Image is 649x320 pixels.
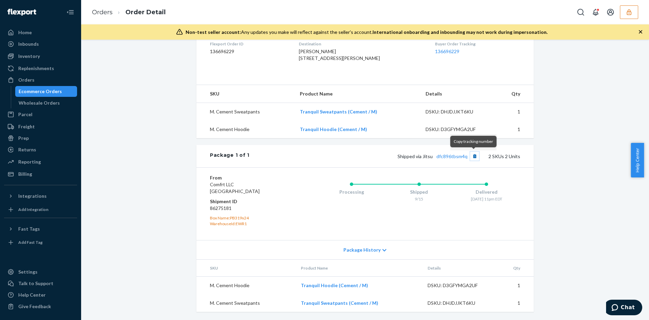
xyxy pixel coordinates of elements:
[453,189,520,195] div: Delivered
[428,282,491,289] div: DSKU: D3GFYMGA2UF
[210,41,288,47] dt: Flexport Order ID
[18,158,41,165] div: Reporting
[343,247,381,253] span: Package History
[4,191,77,201] button: Integrations
[4,74,77,85] a: Orders
[4,301,77,312] button: Give Feedback
[196,85,294,103] th: SKU
[606,300,642,317] iframe: Opens a widget where you can chat to one of our agents
[92,8,113,16] a: Orders
[210,152,249,161] div: Package 1 of 1
[18,123,35,130] div: Freight
[589,5,602,19] button: Open notifications
[18,53,40,60] div: Inventory
[18,280,53,287] div: Talk to Support
[4,121,77,132] a: Freight
[18,29,32,36] div: Home
[4,109,77,120] a: Parcel
[196,260,295,277] th: SKU
[4,204,77,215] a: Add Integration
[196,121,294,138] td: M. Cement Hoodie
[604,5,617,19] button: Open account menu
[496,260,534,277] th: Qty
[4,237,77,248] a: Add Fast Tag
[4,63,77,74] a: Replenishments
[435,41,520,47] dt: Buyer Order Tracking
[186,29,241,35] span: Non-test seller account:
[494,85,534,103] th: Qty
[4,51,77,62] a: Inventory
[210,174,291,181] dt: From
[87,2,171,22] ol: breadcrumbs
[398,153,479,159] span: Shipped via Jitsu
[301,300,378,306] a: Tranquil Sweatpants (Cement / M)
[631,143,644,177] button: Help Center
[295,260,422,277] th: Product Name
[19,100,60,106] div: Wholesale Orders
[15,98,77,108] a: Wholesale Orders
[15,86,77,97] a: Ecommerce Orders
[301,282,368,288] a: Tranquil Hoodie (Cement / M)
[7,9,36,16] img: Flexport logo
[196,103,294,121] td: M. Cement Sweatpants
[494,121,534,138] td: 1
[210,198,291,205] dt: Shipment ID
[18,65,54,72] div: Replenishments
[453,196,520,202] div: [DATE] 11pm EDT
[4,133,77,144] a: Prep
[300,126,367,132] a: Tranquil Hoodie (Cement / M)
[300,109,377,114] a: Tranquil Sweatpants (Cement / M)
[196,294,295,312] td: M. Cement Sweatpants
[574,5,587,19] button: Open Search Box
[18,171,32,177] div: Billing
[420,85,495,103] th: Details
[496,277,534,295] td: 1
[18,303,51,310] div: Give Feedback
[18,135,29,142] div: Prep
[18,239,43,245] div: Add Fast Tag
[210,205,291,212] dd: 86275181
[4,223,77,234] button: Fast Tags
[210,182,260,194] span: Comfrt LLC [GEOGRAPHIC_DATA]
[249,152,520,161] div: 2 SKUs 2 Units
[18,292,46,298] div: Help Center
[318,189,385,195] div: Processing
[372,29,548,35] span: International onboarding and inbounding may not work during impersonation.
[470,152,479,161] button: Copy tracking number
[299,48,380,61] span: [PERSON_NAME] [STREET_ADDRESS][PERSON_NAME]
[125,8,166,16] a: Order Detail
[18,207,48,212] div: Add Integration
[385,189,453,195] div: Shipped
[64,5,77,19] button: Close Navigation
[299,41,425,47] dt: Destination
[454,139,493,144] span: Copy tracking number
[385,196,453,202] div: 9/15
[422,260,497,277] th: Details
[436,153,467,159] a: dfc896tbsm4q
[18,146,36,153] div: Returns
[4,290,77,300] a: Help Center
[428,300,491,306] div: DSKU: DHJDJJKT6KU
[426,126,489,133] div: DSKU: D3GFYMGA2UF
[19,88,62,95] div: Ecommerce Orders
[4,169,77,179] a: Billing
[18,193,47,199] div: Integrations
[18,41,39,47] div: Inbounds
[4,144,77,155] a: Returns
[426,108,489,115] div: DSKU: DHJDJJKT6KU
[210,215,291,221] div: Box Name: PB319x24
[18,77,34,83] div: Orders
[18,226,40,232] div: Fast Tags
[494,103,534,121] td: 1
[294,85,420,103] th: Product Name
[210,221,291,227] div: WarehouseId: EWR1
[186,29,548,36] div: Any updates you make will reflect against the seller's account.
[4,39,77,49] a: Inbounds
[4,266,77,277] a: Settings
[4,278,77,289] button: Talk to Support
[496,294,534,312] td: 1
[196,277,295,295] td: M. Cement Hoodie
[435,48,459,54] a: 136696229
